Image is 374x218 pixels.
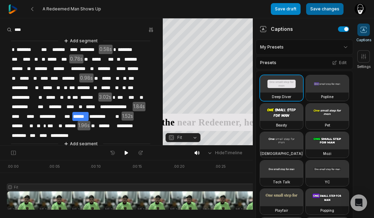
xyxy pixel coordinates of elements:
[99,45,113,54] span: 0.58s
[98,93,112,102] span: 3.02s
[177,134,182,141] span: Fit
[122,112,134,121] span: 1.52s
[350,194,367,211] div: Open Intercom Messenger
[356,24,371,43] button: Captions
[256,56,353,69] div: Presets
[43,6,101,12] span: A Redeemed Man Shows Up
[276,122,287,128] h3: Beasty
[69,54,83,64] span: 0.78s
[166,133,201,142] button: Fit
[275,208,288,213] h3: Playfair
[62,140,99,148] button: Add segment
[330,58,349,67] button: Edit
[205,148,244,158] button: HideTimeline
[320,208,334,213] h3: Popping
[273,179,290,185] h3: Tech Talk
[271,3,301,15] button: Save draft
[357,64,371,69] span: Settings
[357,50,371,69] button: Settings
[260,25,293,33] div: Captions
[356,37,371,43] span: Captions
[325,122,330,128] h3: Pet
[272,94,291,99] h3: Deep Diver
[62,37,99,45] button: Add segment
[133,102,145,111] span: 1.84s
[8,5,18,14] img: reap
[260,151,303,156] h3: [DEMOGRAPHIC_DATA]
[78,121,90,130] span: 1.96s
[256,40,353,55] div: My Presets
[306,3,344,15] button: Save changes
[321,94,333,99] h3: Popline
[325,179,330,185] h3: YC
[79,73,93,83] span: 0.98s
[323,151,331,156] h3: Mozi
